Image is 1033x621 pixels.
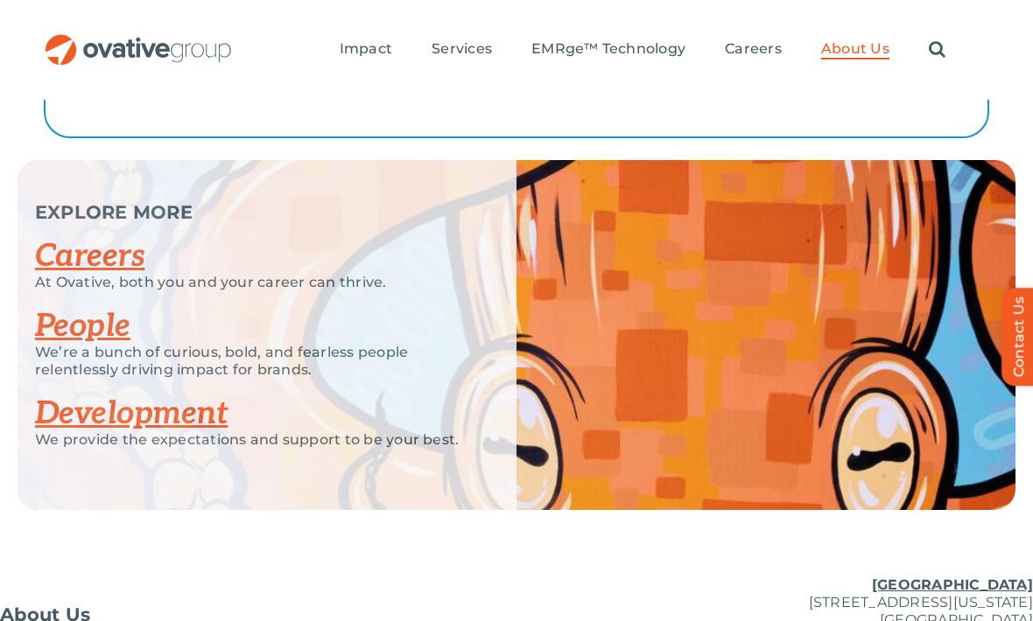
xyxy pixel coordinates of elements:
[531,40,685,58] span: EMRge™ Technology
[340,40,392,58] span: Impact
[35,274,473,291] p: At Ovative, both you and your career can thrive.
[821,40,889,58] span: About Us
[432,40,492,58] span: Services
[35,394,228,433] a: Development
[35,307,130,345] a: People
[35,344,473,379] p: We’re a bunch of curious, bold, and fearless people relentlessly driving impact for brands.
[725,40,782,59] a: Careers
[35,204,473,221] p: EXPLORE MORE
[725,40,782,58] span: Careers
[340,40,392,59] a: Impact
[35,237,144,276] a: Careers
[531,40,685,59] a: EMRge™ Technology
[929,40,945,59] a: Search
[44,32,233,49] a: OG_Full_horizontal_RGB
[821,40,889,59] a: About Us
[35,431,473,449] p: We provide the expectations and support to be your best.
[432,40,492,59] a: Services
[340,22,945,78] nav: Menu
[872,576,1033,593] u: [GEOGRAPHIC_DATA]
